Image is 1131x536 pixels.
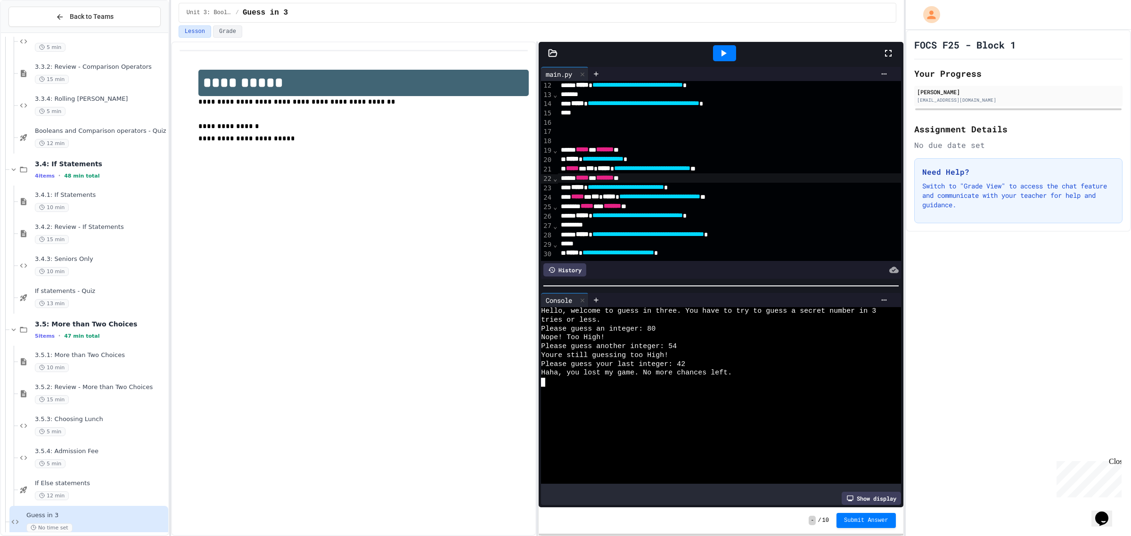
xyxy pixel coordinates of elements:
span: No time set [26,523,73,532]
span: / [236,9,239,16]
span: / [818,517,821,524]
span: Fold line [553,203,557,211]
span: 15 min [35,75,69,84]
span: Unit 3: Booleans and Conditionals [187,9,232,16]
span: 3.5.2: Review - More than Two Choices [35,383,166,391]
span: 10 min [35,203,69,212]
div: 24 [541,193,553,203]
button: Back to Teams [8,7,161,27]
span: Booleans and Comparison operators - Quiz [35,127,166,135]
div: main.py [541,67,589,81]
span: 48 min total [64,173,99,179]
span: 12 min [35,139,69,148]
div: [EMAIL_ADDRESS][DOMAIN_NAME] [917,97,1120,104]
iframe: chat widget [1053,457,1122,497]
span: Haha, you lost my game. No more chances left. [541,369,732,378]
span: If Else statements [35,479,166,487]
span: 47 min total [64,333,99,339]
span: Guess in 3 [243,7,288,18]
div: 17 [541,127,553,137]
span: 5 min [35,427,66,436]
span: 3.4: If Statements [35,160,166,168]
span: Submit Answer [844,517,888,524]
span: Fold line [553,222,557,230]
span: Youre still guessing too High! [541,351,668,360]
span: • [58,172,60,179]
span: 3.5: More than Two Choices [35,320,166,328]
span: Nope! Too High! [541,333,605,342]
span: - [809,516,816,525]
div: 22 [541,174,553,184]
span: 3.3.4: Rolling [PERSON_NAME] [35,95,166,103]
span: 3.3.2: Review - Comparison Operators [35,63,166,71]
span: 12 min [35,491,69,500]
span: tries or less. [541,316,600,325]
span: Hello, welcome to guess in three. You have to try to guess a secret number in 3 [541,307,876,316]
div: Show display [842,492,901,505]
h3: Need Help? [922,166,1115,178]
button: Submit Answer [836,513,896,528]
div: 30 [541,250,553,259]
span: 4 items [35,173,55,179]
h2: Your Progress [914,67,1123,80]
div: 28 [541,231,553,240]
span: 3.4.2: Review - If Statements [35,223,166,231]
span: Fold line [553,91,557,98]
span: 10 [822,517,829,524]
span: Fold line [553,175,557,182]
div: No due date set [914,139,1123,151]
span: 5 min [35,459,66,468]
div: main.py [541,69,577,79]
div: Chat with us now!Close [4,4,65,60]
button: Grade [213,25,242,38]
div: 15 [541,109,553,118]
span: 15 min [35,235,69,244]
div: Console [541,295,577,305]
h1: FOCS F25 - Block 1 [914,38,1016,51]
iframe: chat widget [1091,498,1122,527]
span: Please guess an integer: 80 [541,325,656,334]
div: 14 [541,99,553,109]
div: 12 [541,81,553,90]
div: 18 [541,137,553,146]
div: 21 [541,165,553,174]
div: 16 [541,118,553,128]
span: 5 min [35,107,66,116]
div: 20 [541,155,553,165]
span: 5 min [35,43,66,52]
h2: Assignment Details [914,122,1123,136]
span: • [58,332,60,340]
span: 3.5.4: Admission Fee [35,447,166,455]
span: If statements - Quiz [35,287,166,295]
span: Please guess another integer: 54 [541,342,677,351]
span: Fold line [553,241,557,248]
span: Back to Teams [70,12,114,22]
button: Lesson [179,25,211,38]
span: 5 items [35,333,55,339]
div: My Account [913,4,942,25]
p: Switch to "Grade View" to access the chat feature and communicate with your teacher for help and ... [922,181,1115,210]
span: 3.4.1: If Statements [35,191,166,199]
span: 13 min [35,299,69,308]
div: Console [541,293,589,307]
div: 25 [541,203,553,212]
span: 3.5.1: More than Two Choices [35,351,166,359]
span: 10 min [35,363,69,372]
div: 23 [541,184,553,193]
div: 27 [541,221,553,231]
span: 10 min [35,267,69,276]
span: Please guess your last integer: 42 [541,360,685,369]
div: 26 [541,212,553,221]
div: 29 [541,240,553,250]
span: Fold line [553,146,557,154]
span: 15 min [35,395,69,404]
span: 3.4.3: Seniors Only [35,255,166,263]
span: Guess in 3 [26,512,166,520]
div: [PERSON_NAME] [917,88,1120,96]
div: 19 [541,146,553,155]
div: History [543,263,586,276]
span: 3.5.3: Choosing Lunch [35,415,166,423]
div: 13 [541,90,553,100]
